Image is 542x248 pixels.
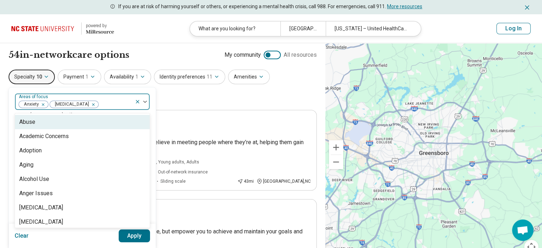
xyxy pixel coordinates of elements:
[228,70,270,84] button: Amenities
[158,169,208,175] span: Out-of-network insurance
[104,70,151,84] button: Availability1
[119,229,150,242] button: Apply
[160,178,186,184] span: Sliding scale
[329,140,343,155] button: Zoom in
[19,101,41,108] span: Anxiety
[19,203,63,212] div: [MEDICAL_DATA]
[19,146,42,155] div: Adoption
[19,175,49,183] div: Alcohol Use
[257,178,311,184] div: [GEOGRAPHIC_DATA] , NC
[237,178,254,184] div: 43 mi
[19,132,69,141] div: Academic Concerns
[19,218,63,226] div: [MEDICAL_DATA]
[9,49,129,61] h1: 54 in-network care options
[15,229,29,242] button: Clear
[224,51,261,59] span: My community
[118,3,422,10] p: If you are at risk of harming yourself or others, or experiencing a mental health crisis, call 98...
[329,155,343,169] button: Zoom out
[58,70,101,84] button: Payment1
[11,20,114,37] a: North Carolina State University powered by
[36,138,311,155] p: I am a client centered, CBT focused clinician. I believe in meeting people where they’re at, help...
[19,94,50,99] label: Areas of focus
[512,219,533,241] a: Open chat
[190,21,280,36] div: What are you looking for?
[36,73,42,81] span: 10
[154,70,225,84] button: Identity preferences11
[36,227,311,244] p: Allow me to use my training to not only encourage, but empower you to achieve and maintain your g...
[284,51,317,59] span: All resources
[19,118,35,126] div: Abuse
[19,161,33,169] div: Aging
[19,189,53,198] div: Anger Issues
[86,73,88,81] span: 1
[280,21,326,36] div: [GEOGRAPHIC_DATA], [GEOGRAPHIC_DATA]
[86,22,114,29] div: powered by
[387,4,422,9] a: More resources
[11,20,77,37] img: North Carolina State University
[50,101,91,108] span: [MEDICAL_DATA]
[15,112,95,117] span: Anxiety, [MEDICAL_DATA], Self-Esteem, etc.
[326,21,416,36] div: [US_STATE] – United HealthCare
[496,23,531,34] button: Log In
[523,3,531,11] button: Dismiss
[9,70,55,84] button: Specialty10
[135,73,138,81] span: 1
[207,73,212,81] span: 11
